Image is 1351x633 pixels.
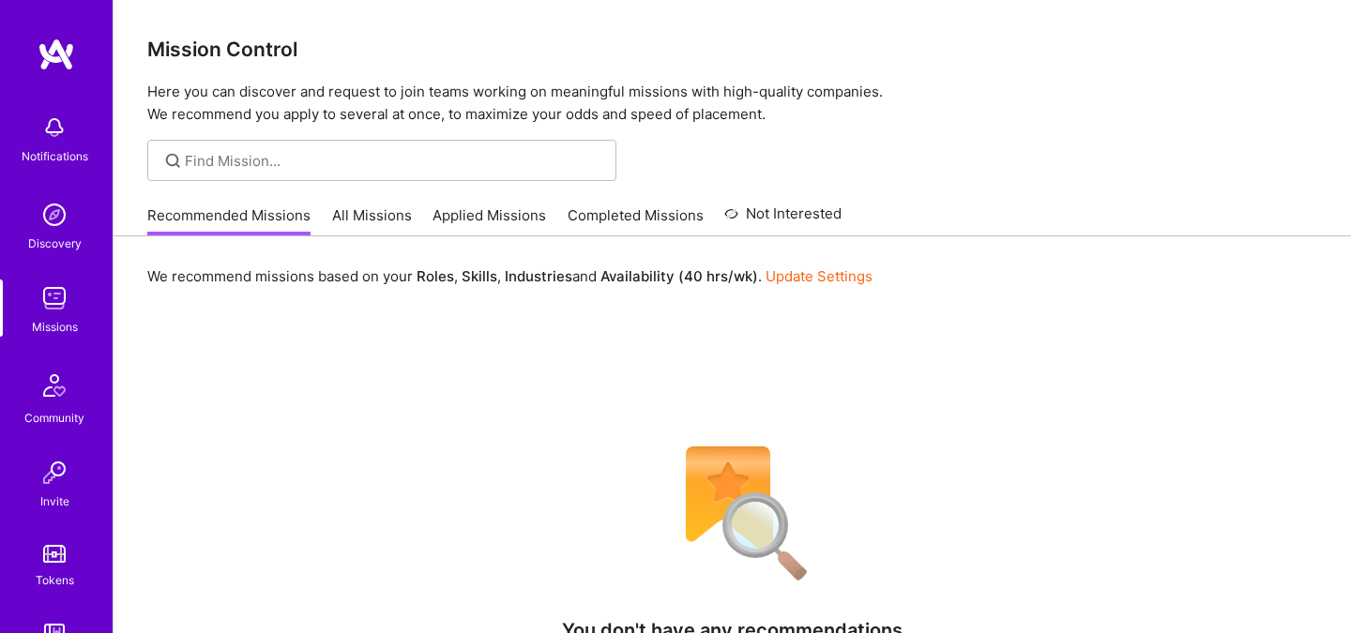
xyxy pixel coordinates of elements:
[417,267,454,285] b: Roles
[147,205,311,236] a: Recommended Missions
[38,38,75,71] img: logo
[36,454,73,491] img: Invite
[22,146,88,166] div: Notifications
[40,491,69,511] div: Invite
[568,205,704,236] a: Completed Missions
[36,196,73,234] img: discovery
[32,317,78,337] div: Missions
[505,267,572,285] b: Industries
[147,38,1317,61] h3: Mission Control
[653,434,812,594] img: No Results
[462,267,497,285] b: Skills
[147,266,873,286] p: We recommend missions based on your , , and .
[433,205,546,236] a: Applied Missions
[766,267,873,285] a: Update Settings
[724,203,842,236] a: Not Interested
[32,363,77,408] img: Community
[162,150,184,172] i: icon SearchGrey
[24,408,84,428] div: Community
[332,205,412,236] a: All Missions
[147,81,1317,126] p: Here you can discover and request to join teams working on meaningful missions with high-quality ...
[36,570,74,590] div: Tokens
[43,545,66,563] img: tokens
[36,109,73,146] img: bell
[600,267,758,285] b: Availability (40 hrs/wk)
[185,151,602,171] input: Find Mission...
[36,279,73,317] img: teamwork
[28,234,82,253] div: Discovery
